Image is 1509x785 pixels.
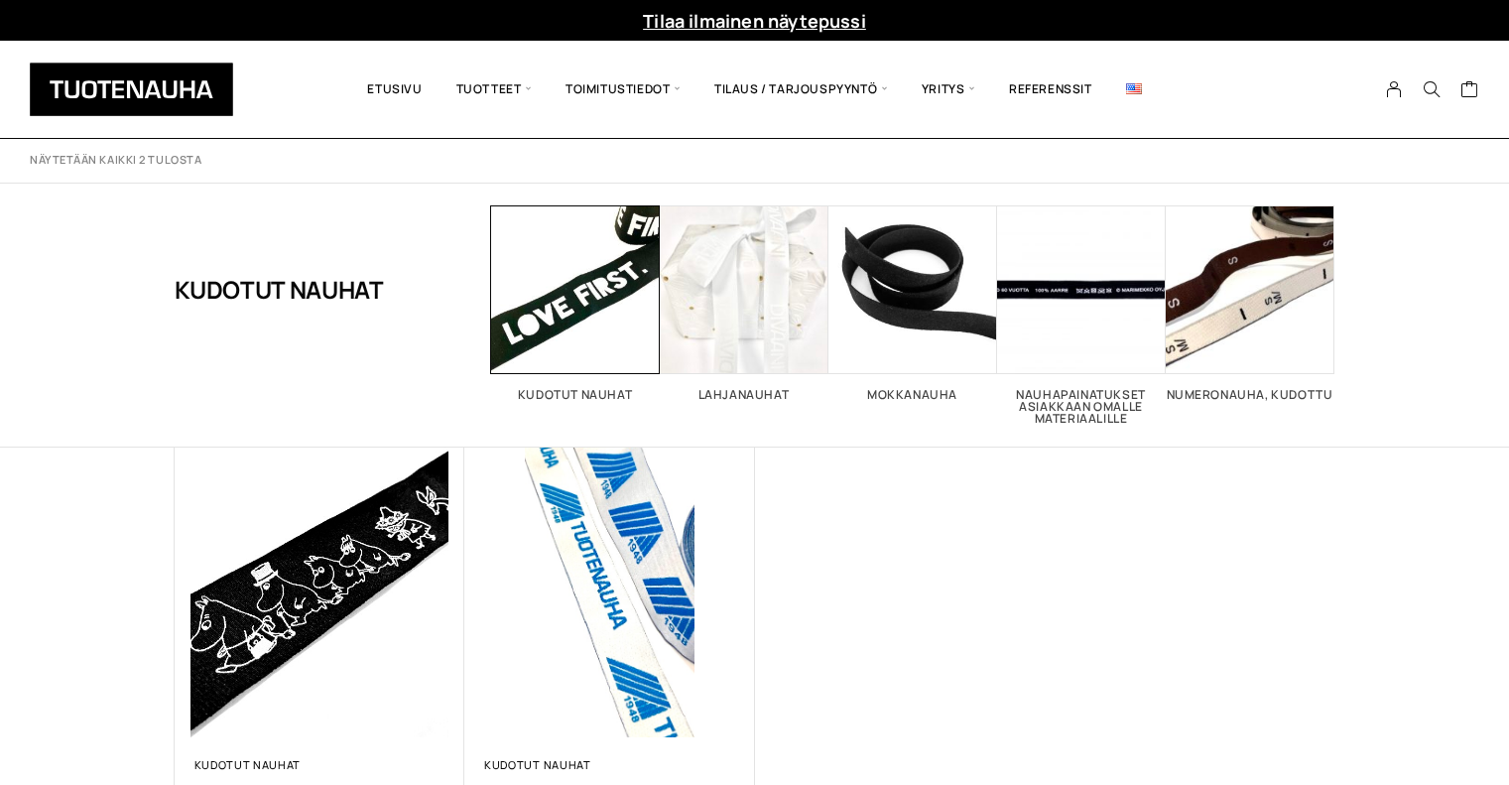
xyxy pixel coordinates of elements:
img: Tuotenauha Oy [30,63,233,116]
h2: Lahjanauhat [660,389,828,401]
a: Visit product category Numeronauha, kudottu [1166,205,1334,401]
span: Tilaus / Tarjouspyyntö [697,56,905,123]
a: Referenssit [992,56,1109,123]
a: Kudotut nauhat [194,757,302,772]
span: Yritys [905,56,992,123]
h2: Numeronauha, kudottu [1166,389,1334,401]
a: Visit product category Lahjanauhat [660,205,828,401]
h2: Nauhapainatukset asiakkaan omalle materiaalille [997,389,1166,425]
p: Näytetään kaikki 2 tulosta [30,153,201,168]
a: My Account [1375,80,1414,98]
a: Etusivu [350,56,439,123]
a: Kudotut nauhat [484,757,591,772]
a: Cart [1460,79,1479,103]
h2: Kudotut nauhat [491,389,660,401]
a: Visit product category Mokkanauha [828,205,997,401]
img: English [1126,83,1142,94]
span: Tuotteet [440,56,549,123]
h1: Kudotut nauhat [175,205,384,374]
button: Search [1413,80,1450,98]
a: Visit product category Kudotut nauhat [491,205,660,401]
a: Visit product category Nauhapainatukset asiakkaan omalle materiaalille [997,205,1166,425]
a: Tilaa ilmainen näytepussi [643,9,866,33]
span: Toimitustiedot [549,56,697,123]
h2: Mokkanauha [828,389,997,401]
